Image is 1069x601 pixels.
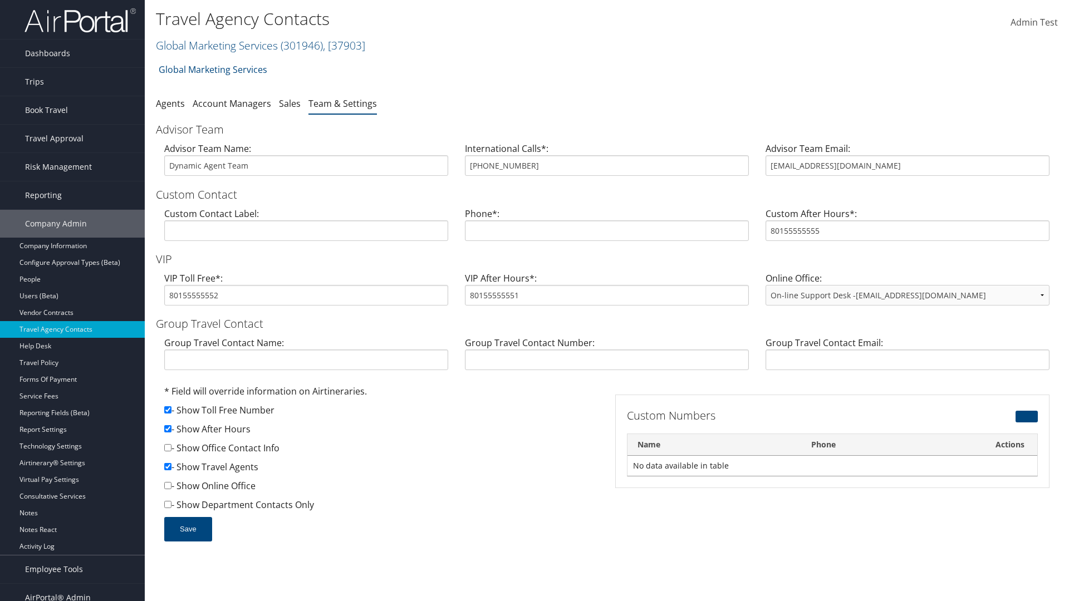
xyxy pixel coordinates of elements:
[983,434,1037,456] th: Actions: activate to sort column ascending
[757,336,1058,379] div: Group Travel Contact Email:
[279,97,301,110] a: Sales
[156,7,757,31] h1: Travel Agency Contacts
[457,207,757,250] div: Phone*:
[25,96,68,124] span: Book Travel
[156,272,457,314] div: VIP Toll Free*:
[156,207,457,250] div: Custom Contact Label:
[156,97,185,110] a: Agents
[757,142,1058,185] div: Advisor Team Email:
[627,408,898,423] h3: Custom Numbers
[1011,16,1058,28] span: Admin Test
[457,142,757,185] div: International Calls*:
[25,68,44,96] span: Trips
[25,153,92,181] span: Risk Management
[457,336,757,379] div: Group Travel Contact Number:
[164,460,599,479] div: - Show Travel Agents
[164,498,599,517] div: - Show Department Contacts Only
[627,456,1037,476] td: No data available in table
[164,517,212,541] button: Save
[164,479,599,498] div: - Show Online Office
[308,97,377,110] a: Team & Settings
[24,7,136,33] img: airportal-logo.png
[757,272,1058,314] div: Online Office:
[156,316,1058,332] h3: Group Travel Contact
[156,38,365,53] a: Global Marketing Services
[801,434,983,456] th: Phone: activate to sort column ascending
[457,272,757,314] div: VIP After Hours*:
[164,385,599,403] div: * Field will override information on Airtineraries.
[627,434,801,456] th: Name: activate to sort column descending
[25,125,84,152] span: Travel Approval
[193,97,271,110] a: Account Managers
[156,252,1058,267] h3: VIP
[323,38,365,53] span: , [ 37903 ]
[25,210,87,238] span: Company Admin
[156,142,457,185] div: Advisor Team Name:
[25,181,62,209] span: Reporting
[281,38,323,53] span: ( 301946 )
[164,441,599,460] div: - Show Office Contact Info
[25,40,70,67] span: Dashboards
[156,336,457,379] div: Group Travel Contact Name:
[159,58,267,81] a: Global Marketing Services
[164,422,599,441] div: - Show After Hours
[156,122,1058,137] h3: Advisor Team
[164,403,599,422] div: - Show Toll Free Number
[156,187,1058,203] h3: Custom Contact
[757,207,1058,250] div: Custom After Hours*:
[25,555,83,583] span: Employee Tools
[1011,6,1058,40] a: Admin Test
